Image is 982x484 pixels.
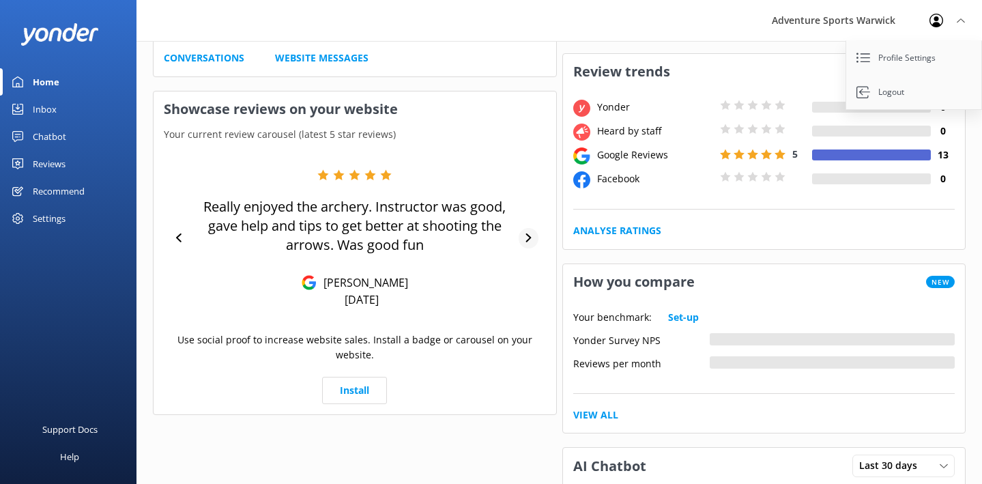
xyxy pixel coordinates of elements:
[859,458,925,473] span: Last 30 days
[302,275,317,290] img: Google Reviews
[164,332,546,363] p: Use social proof to increase website sales. Install a badge or carousel on your website.
[164,51,244,66] a: Conversations
[573,310,652,325] p: Your benchmark:
[33,123,66,150] div: Chatbot
[33,150,66,177] div: Reviews
[190,197,519,255] p: Really enjoyed the archery. Instructor was good, gave help and tips to get better at shooting the...
[926,276,955,288] span: New
[33,96,57,123] div: Inbox
[563,54,680,89] h3: Review trends
[154,127,556,142] p: Your current review carousel (latest 5 star reviews)
[594,171,717,186] div: Facebook
[154,91,556,127] h3: Showcase reviews on your website
[573,333,710,345] div: Yonder Survey NPS
[594,124,717,139] div: Heard by staff
[931,124,955,139] h4: 0
[573,223,661,238] a: Analyse Ratings
[573,408,618,423] a: View All
[60,443,79,470] div: Help
[20,23,99,46] img: yonder-white-logo.png
[563,264,705,300] h3: How you compare
[33,177,85,205] div: Recommend
[33,68,59,96] div: Home
[345,292,379,307] p: [DATE]
[275,51,369,66] a: Website Messages
[668,310,699,325] a: Set-up
[563,449,656,484] h3: AI Chatbot
[322,377,387,404] a: Install
[594,100,717,115] div: Yonder
[573,356,710,369] div: Reviews per month
[317,275,408,290] p: [PERSON_NAME]
[33,205,66,232] div: Settings
[931,147,955,162] h4: 13
[931,171,955,186] h4: 0
[42,416,98,443] div: Support Docs
[792,147,798,160] span: 5
[594,147,717,162] div: Google Reviews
